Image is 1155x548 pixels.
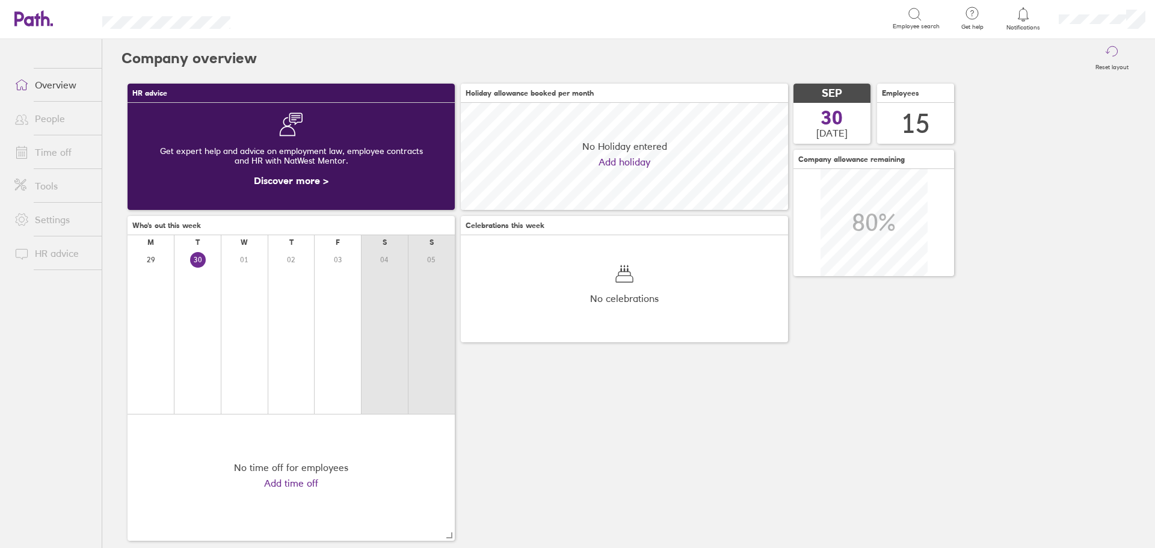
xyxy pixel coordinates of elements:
span: No Holiday entered [582,141,667,152]
span: HR advice [132,89,167,97]
a: Overview [5,73,102,97]
h2: Company overview [122,39,257,78]
a: Notifications [1004,6,1043,31]
button: Reset layout [1088,39,1136,78]
a: Add time off [264,478,318,488]
span: [DATE] [816,128,848,138]
div: 15 [901,108,930,139]
a: Discover more > [254,174,328,186]
div: S [383,238,387,247]
span: No celebrations [590,293,659,304]
a: People [5,106,102,131]
span: Who's out this week [132,221,201,230]
div: No time off for employees [234,462,348,473]
a: Settings [5,208,102,232]
div: Get expert help and advice on employment law, employee contracts and HR with NatWest Mentor. [137,137,445,175]
div: W [241,238,248,247]
span: SEP [822,87,842,100]
span: Employee search [893,23,940,30]
div: F [336,238,340,247]
span: Celebrations this week [466,221,544,230]
div: T [196,238,200,247]
span: Notifications [1004,24,1043,31]
span: 30 [821,108,843,128]
div: T [289,238,294,247]
a: Tools [5,174,102,198]
span: Get help [953,23,992,31]
div: M [147,238,154,247]
a: Time off [5,140,102,164]
span: Employees [882,89,919,97]
span: Company allowance remaining [798,155,905,164]
div: S [430,238,434,247]
div: Search [263,13,294,23]
span: Holiday allowance booked per month [466,89,594,97]
label: Reset layout [1088,60,1136,71]
a: HR advice [5,241,102,265]
a: Add holiday [599,156,650,167]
